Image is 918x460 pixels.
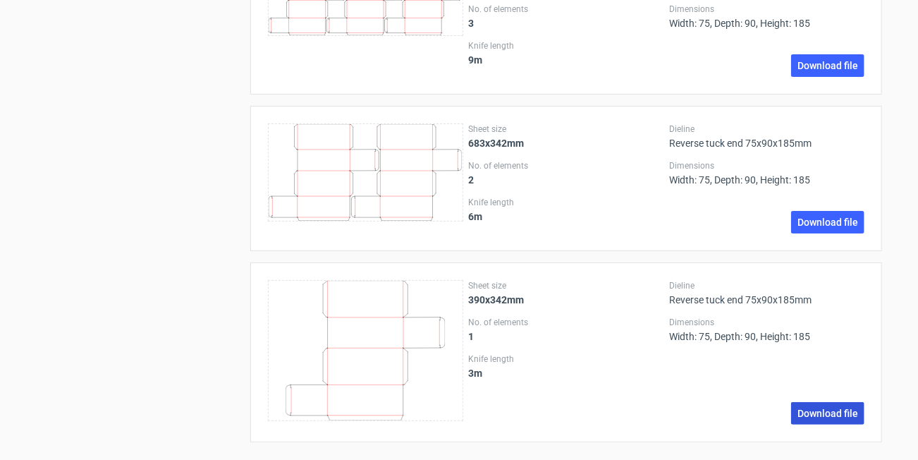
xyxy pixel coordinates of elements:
[469,174,475,186] strong: 2
[791,211,864,234] a: Download file
[469,331,475,342] strong: 1
[669,160,864,171] label: Dimensions
[669,317,864,342] div: Width: 75, Depth: 90, Height: 185
[469,353,664,365] label: Knife length
[469,4,664,15] label: No. of elements
[669,317,864,328] label: Dimensions
[791,54,864,77] a: Download file
[791,402,864,425] a: Download file
[469,294,525,305] strong: 390x342mm
[669,123,864,149] div: Reverse tuck end 75x90x185mm
[669,280,864,305] div: Reverse tuck end 75x90x185mm
[669,4,864,29] div: Width: 75, Depth: 90, Height: 185
[469,160,664,171] label: No. of elements
[469,368,483,379] strong: 3 m
[669,123,864,135] label: Dieline
[469,317,664,328] label: No. of elements
[469,54,483,66] strong: 9 m
[469,40,664,52] label: Knife length
[669,160,864,186] div: Width: 75, Depth: 90, Height: 185
[669,4,864,15] label: Dimensions
[469,123,664,135] label: Sheet size
[669,280,864,291] label: Dieline
[469,18,475,29] strong: 3
[469,211,483,222] strong: 6 m
[469,138,525,149] strong: 683x342mm
[469,280,664,291] label: Sheet size
[469,197,664,208] label: Knife length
